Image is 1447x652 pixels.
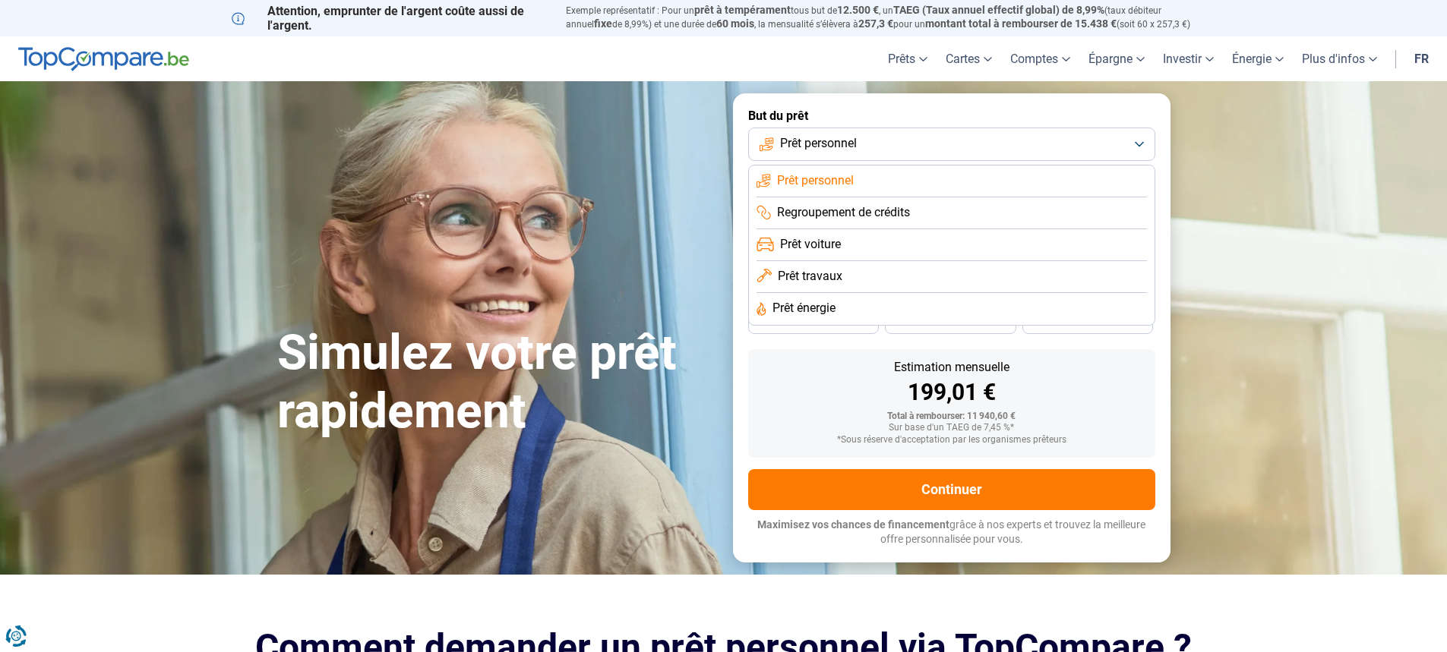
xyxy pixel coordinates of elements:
span: Prêt personnel [780,135,857,152]
div: *Sous réserve d'acceptation par les organismes prêteurs [760,435,1143,446]
a: Plus d'infos [1293,36,1386,81]
span: Maximisez vos chances de financement [757,518,949,531]
span: montant total à rembourser de 15.438 € [925,17,1117,30]
a: Prêts [879,36,937,81]
div: Sur base d'un TAEG de 7,45 %* [760,423,1143,433]
a: Cartes [937,36,1001,81]
p: grâce à nos experts et trouvez la meilleure offre personnalisée pour vous. [748,518,1155,547]
span: Prêt voiture [780,236,841,253]
span: Prêt personnel [777,172,854,189]
a: Épargne [1079,36,1154,81]
button: Continuer [748,469,1155,510]
div: 199,01 € [760,381,1143,404]
a: Investir [1154,36,1223,81]
a: Énergie [1223,36,1293,81]
span: Prêt énergie [772,300,836,317]
a: Comptes [1001,36,1079,81]
button: Prêt personnel [748,128,1155,161]
p: Attention, emprunter de l'argent coûte aussi de l'argent. [232,4,548,33]
span: prêt à tempérament [694,4,791,16]
span: 30 mois [934,318,967,327]
span: Prêt travaux [778,268,842,285]
img: TopCompare [18,47,189,71]
span: 36 mois [797,318,830,327]
label: But du prêt [748,109,1155,123]
span: 24 mois [1071,318,1104,327]
span: 60 mois [716,17,754,30]
h1: Simulez votre prêt rapidement [277,324,715,441]
span: 12.500 € [837,4,879,16]
span: TAEG (Taux annuel effectif global) de 8,99% [893,4,1104,16]
div: Estimation mensuelle [760,361,1143,373]
span: Regroupement de crédits [777,204,910,221]
span: fixe [594,17,612,30]
p: Exemple représentatif : Pour un tous but de , un (taux débiteur annuel de 8,99%) et une durée de ... [566,4,1216,31]
a: fr [1405,36,1438,81]
span: 257,3 € [858,17,893,30]
div: Total à rembourser: 11 940,60 € [760,411,1143,422]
